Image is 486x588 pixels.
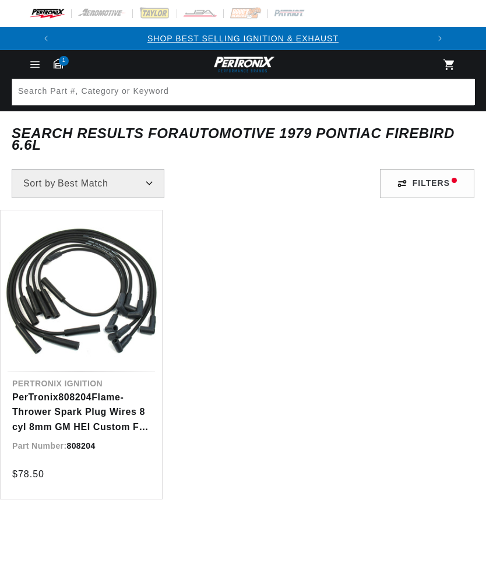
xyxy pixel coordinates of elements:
input: Search Part #, Category or Keyword [12,79,475,105]
a: PerTronix808204Flame-Thrower Spark Plug Wires 8 cyl 8mm GM HEI Custom Fit Black [12,390,150,435]
button: Translation missing: en.sections.announcements.previous_announcement [34,27,58,50]
button: Search Part #, Category or Keyword [448,79,474,105]
div: Filters [380,169,474,198]
button: Translation missing: en.sections.announcements.next_announcement [428,27,452,50]
div: 1 of 2 [58,32,428,45]
a: SHOP BEST SELLING IGNITION & EXHAUST [147,34,339,43]
a: 1 [54,58,63,69]
div: Announcement [58,32,428,45]
select: Sort by [12,169,164,198]
span: 1 [59,56,69,66]
img: Pertronix [211,55,275,74]
span: Sort by [23,179,55,188]
summary: Menu [22,58,48,71]
div: SEARCH RESULTS FOR Automotive 1979 Pontiac Firebird 6.6L [12,128,474,152]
